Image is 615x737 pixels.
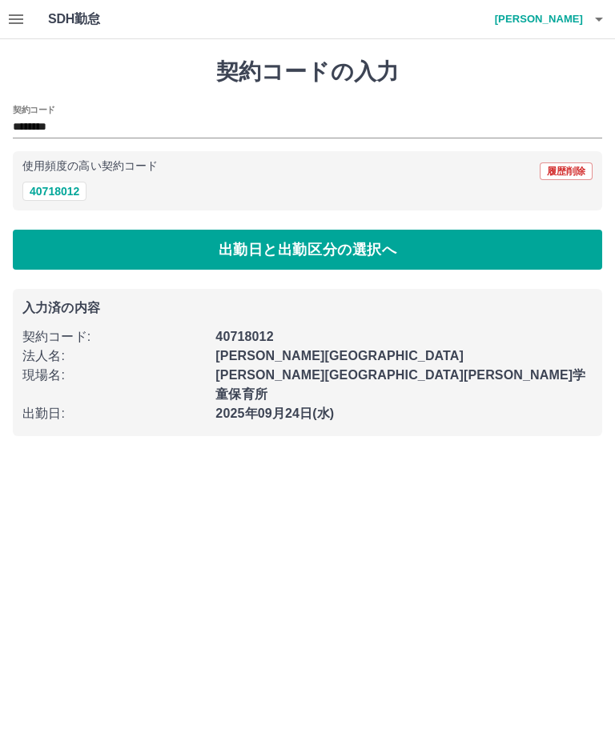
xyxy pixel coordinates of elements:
[22,404,206,423] p: 出勤日 :
[215,330,273,343] b: 40718012
[22,366,206,385] p: 現場名 :
[22,346,206,366] p: 法人名 :
[13,230,602,270] button: 出勤日と出勤区分の選択へ
[215,368,585,401] b: [PERSON_NAME][GEOGRAPHIC_DATA][PERSON_NAME]学童保育所
[13,103,55,116] h2: 契約コード
[540,162,593,180] button: 履歴削除
[22,302,593,314] p: 入力済の内容
[22,161,158,172] p: 使用頻度の高い契約コード
[215,407,334,420] b: 2025年09月24日(水)
[22,327,206,346] p: 契約コード :
[215,349,464,362] b: [PERSON_NAME][GEOGRAPHIC_DATA]
[13,58,602,86] h1: 契約コードの入力
[22,182,86,201] button: 40718012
